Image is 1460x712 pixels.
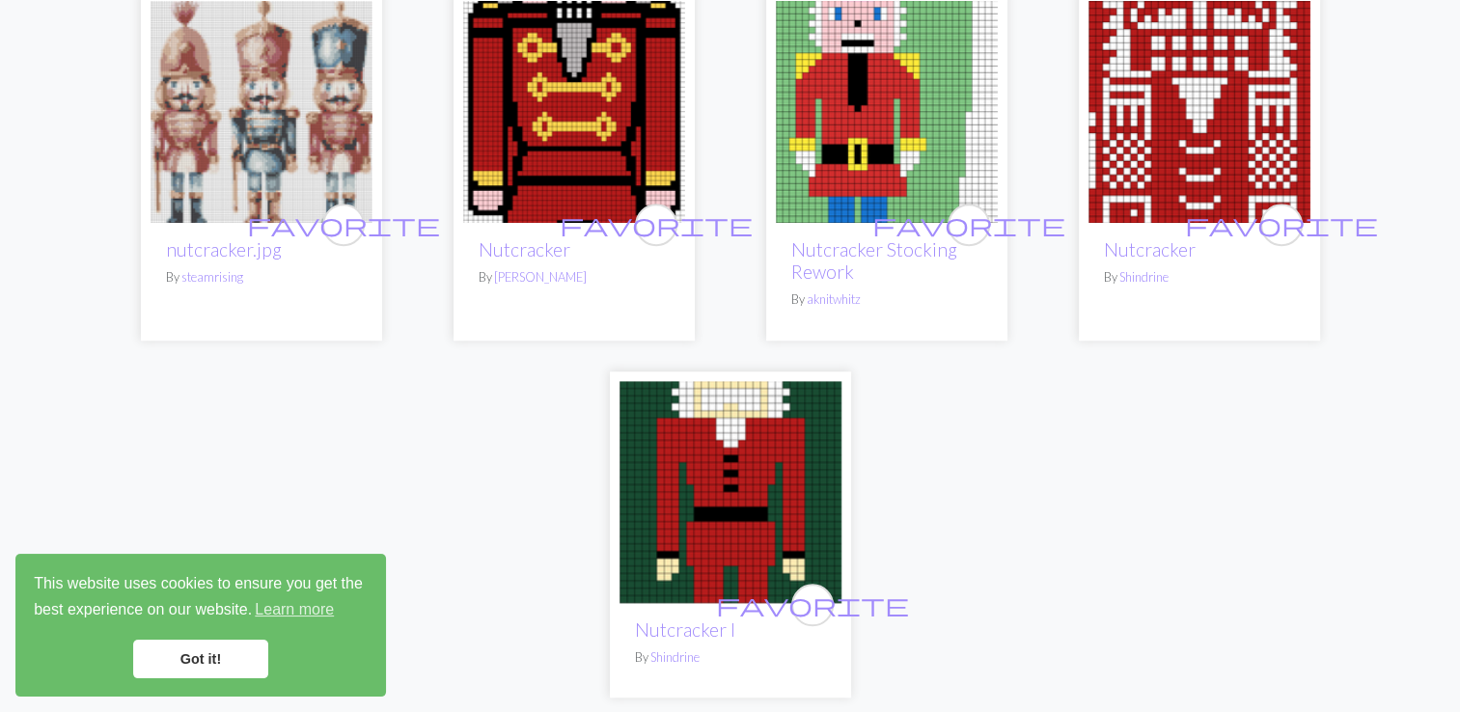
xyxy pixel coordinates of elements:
[151,100,372,119] a: nutcracker.jpg
[791,238,957,283] a: Nutcracker Stocking Rework
[166,268,357,287] p: By
[620,381,841,603] img: Nutcracker I
[181,269,243,285] a: steamrising
[776,1,998,223] img: Nutcracker Stocking Rework
[133,640,268,678] a: dismiss cookie message
[15,554,386,697] div: cookieconsent
[1260,204,1303,246] button: favourite
[463,1,685,223] img: Nutcracker
[650,649,700,665] a: Shindrine
[635,648,826,667] p: By
[560,209,753,239] span: favorite
[791,290,982,309] p: By
[560,205,753,244] i: favourite
[247,209,440,239] span: favorite
[1088,100,1310,119] a: Nutcracker
[635,204,677,246] button: favourite
[1119,269,1169,285] a: Shindrine
[620,480,841,499] a: Nutcracker I
[479,268,670,287] p: By
[807,291,861,307] a: aknitwhitz
[1104,268,1295,287] p: By
[463,100,685,119] a: Nutcracker
[635,618,735,641] a: Nutcracker I
[872,205,1065,244] i: favourite
[1185,205,1378,244] i: favourite
[716,586,909,624] i: favourite
[166,238,282,260] a: nutcracker.jpg
[247,205,440,244] i: favourite
[872,209,1065,239] span: favorite
[948,204,990,246] button: favourite
[34,572,368,624] span: This website uses cookies to ensure you get the best experience on our website.
[151,1,372,223] img: nutcracker.jpg
[1104,238,1196,260] a: Nutcracker
[494,269,587,285] a: [PERSON_NAME]
[1088,1,1310,223] img: Nutcracker
[479,238,570,260] a: Nutcracker
[776,100,998,119] a: Nutcracker Stocking Rework
[1185,209,1378,239] span: favorite
[716,589,909,619] span: favorite
[252,595,337,624] a: learn more about cookies
[322,204,365,246] button: favourite
[791,584,834,626] button: favourite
